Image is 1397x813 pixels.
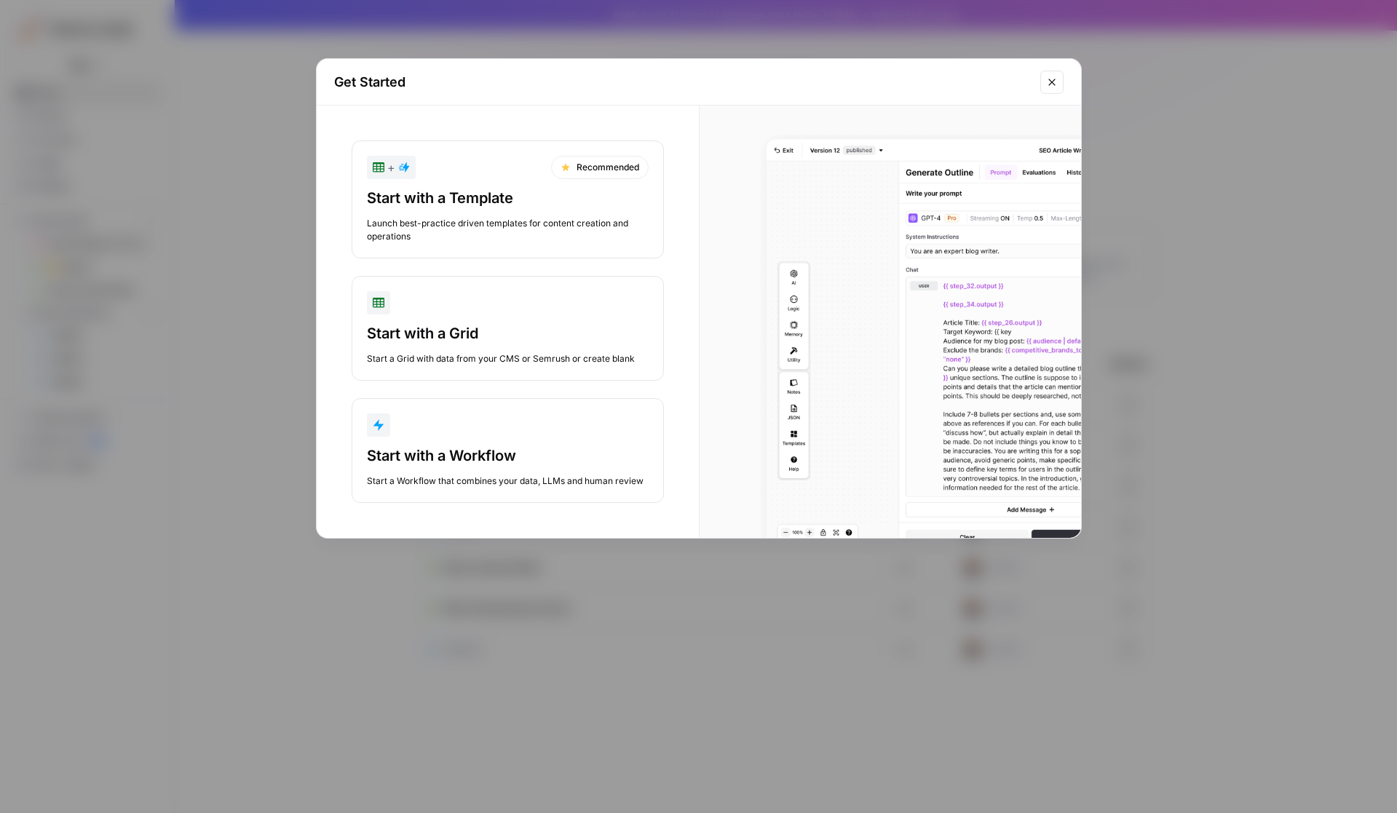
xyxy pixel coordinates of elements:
div: Start a Workflow that combines your data, LLMs and human review [367,475,649,488]
h2: Get Started [334,72,1032,92]
div: + [373,159,410,176]
div: Start a Grid with data from your CMS or Semrush or create blank [367,352,649,365]
button: Start with a GridStart a Grid with data from your CMS or Semrush or create blank [352,276,664,381]
div: Recommended [551,156,649,179]
button: Start with a WorkflowStart a Workflow that combines your data, LLMs and human review [352,398,664,503]
div: Start with a Grid [367,323,649,344]
button: +RecommendedStart with a TemplateLaunch best-practice driven templates for content creation and o... [352,140,664,258]
div: Start with a Workflow [367,445,649,466]
div: Start with a Template [367,188,649,208]
div: Launch best-practice driven templates for content creation and operations [367,217,649,243]
button: Close modal [1040,71,1064,94]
